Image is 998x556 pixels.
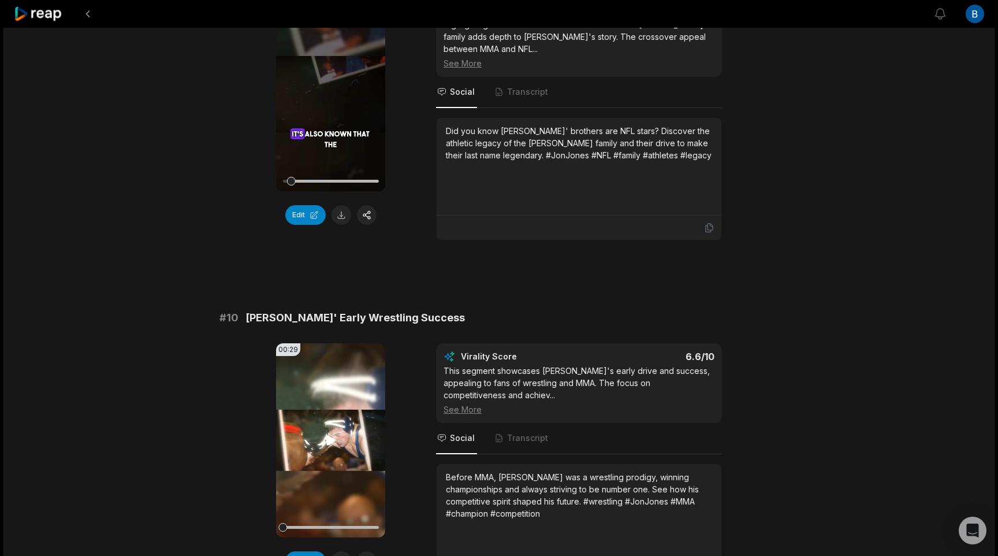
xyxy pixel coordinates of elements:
[436,77,722,108] nav: Tabs
[450,432,475,444] span: Social
[450,86,475,98] span: Social
[446,471,712,520] div: Before MMA, [PERSON_NAME] was a wrestling prodigy, winning championships and always striving to b...
[219,310,239,326] span: # 10
[245,310,465,326] span: [PERSON_NAME]' Early Wrestling Success
[507,86,548,98] span: Transcript
[276,343,385,538] video: Your browser does not support mp4 format.
[591,351,715,362] div: 6.6 /10
[444,365,714,416] div: This segment showcases [PERSON_NAME]'s early drive and success, appealing to fans of wrestling an...
[507,432,548,444] span: Transcript
[444,57,714,69] div: See More
[436,423,722,454] nav: Tabs
[444,403,714,416] div: See More
[446,125,712,161] div: Did you know [PERSON_NAME]' brothers are NFL stars? Discover the athletic legacy of the [PERSON_N...
[285,205,326,225] button: Edit
[461,351,585,362] div: Virality Score
[444,18,714,69] div: Highlighting the athletic achievements of the entire [PERSON_NAME] family adds depth to [PERSON_N...
[959,517,986,544] div: Open Intercom Messenger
